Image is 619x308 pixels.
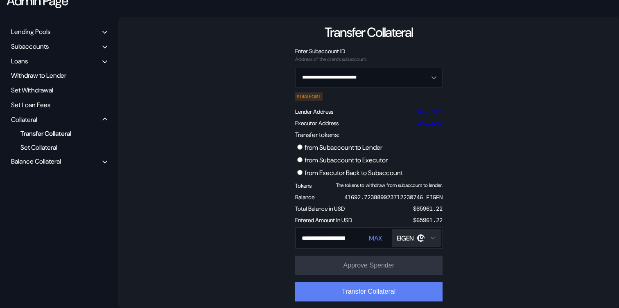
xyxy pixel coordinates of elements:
button: Open menu [295,67,443,88]
div: EIGEN [397,234,414,243]
img: eigen.jpg [417,234,425,242]
label: from Subaccount to Lender [305,143,382,152]
div: Balance Collateral [11,157,61,166]
div: $ 65961.22 [413,216,443,224]
div: Total Balance in USD [295,205,345,212]
div: Enter Subaccount ID [295,47,443,55]
button: Open menu for selecting token for payment [392,229,441,247]
img: svg+xml,%3c [421,237,426,242]
div: Tokens [295,182,312,189]
div: Lending Pools [11,27,50,36]
div: The tokens to withdraw from subaccount to lender. [336,182,443,188]
div: STRATEGIST [295,92,323,101]
div: $ 65961.22 [413,205,443,212]
div: Transfer Collateral [325,24,413,41]
div: Balance [295,193,314,201]
button: MAX [366,234,384,243]
div: Subaccounts [11,42,49,51]
div: Loans [11,57,28,65]
button: Transfer Collateral [295,282,443,301]
div: Set Loan Fees [8,99,110,111]
button: Approve Spender [295,256,443,275]
div: Transfer Collateral [16,128,96,139]
a: 0x7c...5C93 [418,109,443,115]
div: Entered Amount in USD [295,216,352,224]
a: 0x93...5200 [417,120,443,126]
div: Withdraw to Lender [8,69,110,82]
div: Address of the client’s subaccount. [295,56,443,62]
div: Set Collateral [16,142,96,153]
div: MAX [369,234,382,243]
label: from Subaccount to Executor [305,156,388,164]
div: Lender Address [295,108,333,115]
div: Set Withdrawal [8,84,110,97]
label: Transfer tokens: [295,130,339,139]
div: 41692.723889923712230746 EIGEN [344,193,443,201]
div: Executor Address [295,119,339,127]
div: Collateral [11,115,37,124]
label: from Executor Back to Subaccount [305,169,403,177]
